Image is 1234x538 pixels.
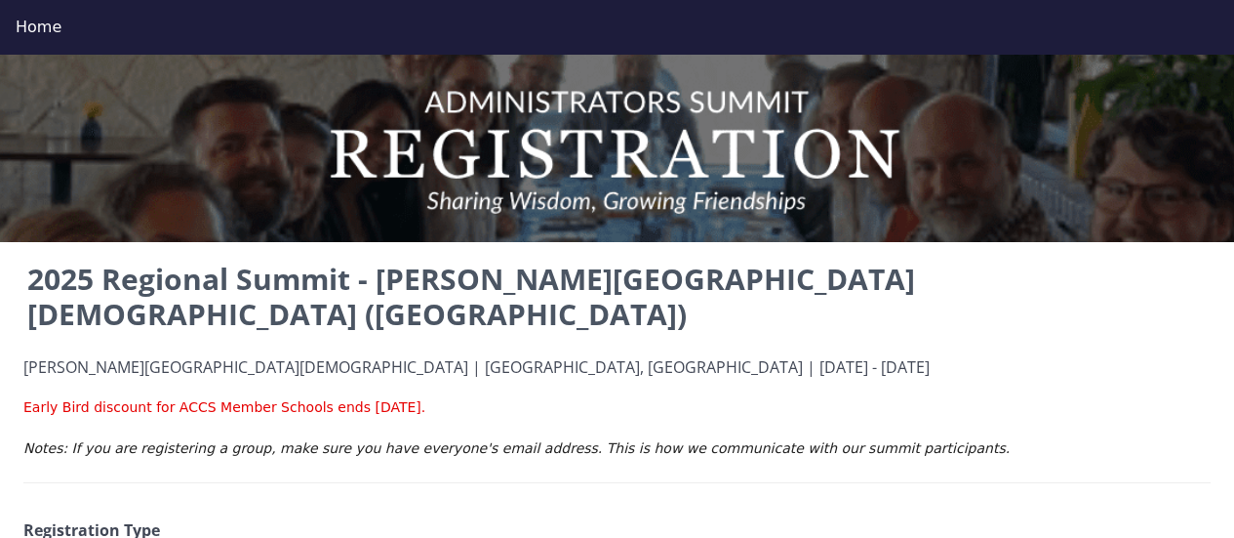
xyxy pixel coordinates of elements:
em: Notes: If you are registering a group, make sure you have everyone's email address. This is how w... [23,440,1010,456]
span: Early Bird discount for ACCS Member Schools ends [DATE]. [23,399,425,415]
h4: [PERSON_NAME][GEOGRAPHIC_DATA][DEMOGRAPHIC_DATA] | [GEOGRAPHIC_DATA], [GEOGRAPHIC_DATA] | [DATE] ... [23,359,1211,377]
div: Home [16,16,1218,39]
h2: 2025 Regional Summit - [PERSON_NAME][GEOGRAPHIC_DATA][DEMOGRAPHIC_DATA] ([GEOGRAPHIC_DATA]) [23,258,1211,336]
